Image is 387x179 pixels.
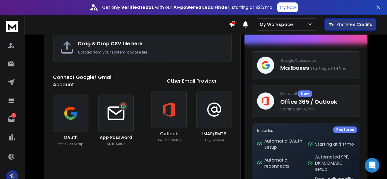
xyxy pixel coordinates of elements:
[6,21,18,32] img: logo
[121,4,154,10] strong: verified leads
[264,157,304,169] p: Automatic reconnects
[78,50,225,55] p: Upload from your system, choose file
[157,138,181,143] p: One Click Setup
[280,107,355,112] span: Starting at $4/mo
[280,98,355,106] p: Office 365 / Outlook
[365,158,379,173] div: Open Intercom Messenger
[337,21,372,28] p: Get Free Credits
[257,128,355,133] p: Includes
[279,4,296,10] p: Try Now
[100,134,132,140] h3: App Password
[204,138,224,143] p: Any Provider
[310,66,346,71] span: Starting at $4/mo
[173,4,231,10] strong: AI-powered Lead Finder,
[324,18,376,31] button: Get Free Credits
[315,141,354,147] p: Starting at $4/mo
[280,64,355,72] p: Mailboxes
[11,113,16,118] p: 9
[5,113,17,125] a: 9
[277,2,298,12] button: Try Now
[280,90,355,97] p: Microsoft
[167,77,217,85] h1: Other Email Provider
[280,58,355,63] p: Google Workspace
[160,131,178,137] h3: Outlook
[53,74,134,88] h1: Connect Google/ Gmail Account
[64,134,78,140] h3: OAuth
[264,138,304,150] p: Automatic OAuth Setup
[58,142,83,146] p: One Click Setup
[297,90,312,97] div: New
[78,40,225,47] h2: Drag & Drop CSV file here
[315,154,355,172] p: Automated SPF, DKIM, DMARC setup
[107,142,125,146] p: SMTP Setup
[333,126,357,133] div: Features
[202,131,226,137] h3: IMAP/SMTP
[102,4,272,10] p: Get only with our starting at $22/mo
[260,21,295,28] p: My Workspace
